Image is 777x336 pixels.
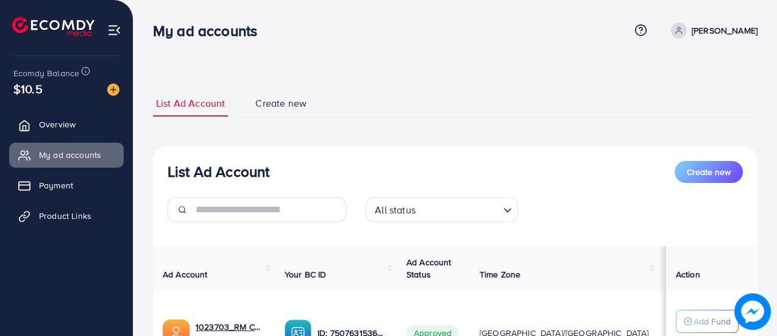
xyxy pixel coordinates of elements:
[107,84,119,96] img: image
[676,268,700,281] span: Action
[39,179,73,191] span: Payment
[9,143,124,167] a: My ad accounts
[366,198,518,222] div: Search for option
[13,80,43,98] span: $10.5
[39,149,101,161] span: My ad accounts
[406,256,452,281] span: Ad Account Status
[168,163,269,181] h3: List Ad Account
[692,23,757,38] p: [PERSON_NAME]
[13,67,79,79] span: Ecomdy Balance
[9,204,124,228] a: Product Links
[39,210,91,222] span: Product Links
[675,161,743,183] button: Create new
[676,310,739,333] button: Add Fund
[9,173,124,198] a: Payment
[255,96,307,110] span: Create new
[153,22,267,40] h3: My ad accounts
[666,23,757,38] a: [PERSON_NAME]
[163,268,208,281] span: Ad Account
[156,96,225,110] span: List Ad Account
[372,201,418,219] span: All status
[12,17,94,36] img: logo
[285,268,327,281] span: Your BC ID
[734,293,771,330] img: image
[687,166,731,178] span: Create new
[419,199,498,219] input: Search for option
[480,268,520,281] span: Time Zone
[9,112,124,137] a: Overview
[39,118,76,130] span: Overview
[196,321,265,333] a: 1023703_RM COSMO PK_1748006743538
[107,23,121,37] img: menu
[694,314,731,329] p: Add Fund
